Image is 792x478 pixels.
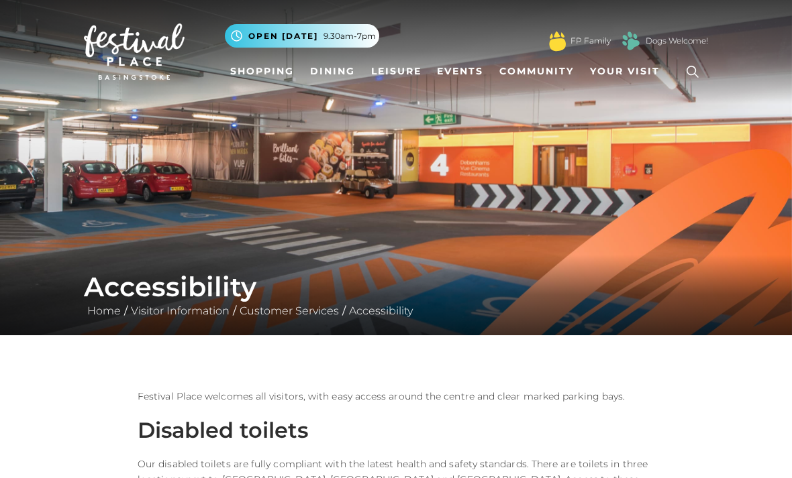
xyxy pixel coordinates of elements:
p: Festival Place welcomes all visitors, with easy access around the centre and clear marked parking... [138,389,654,404]
span: 9.30am-7pm [324,30,376,42]
button: Open [DATE] 9.30am-7pm [225,24,379,48]
img: Festival Place Logo [84,23,185,80]
a: Dogs Welcome! [646,35,708,47]
a: Accessibility [346,304,416,317]
h2: Disabled toilets [138,418,654,443]
a: Shopping [225,59,299,84]
a: Community [494,59,579,84]
a: Events [432,59,489,84]
a: Customer Services [236,304,342,317]
a: Your Visit [585,59,672,84]
a: FP Family [571,35,611,47]
a: Leisure [366,59,427,84]
span: Your Visit [590,64,660,78]
a: Visitor Information [128,304,233,317]
span: Open [DATE] [248,30,318,42]
h1: Accessibility [84,271,708,303]
div: / / / [74,271,718,319]
a: Home [84,304,124,317]
a: Dining [305,59,360,84]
